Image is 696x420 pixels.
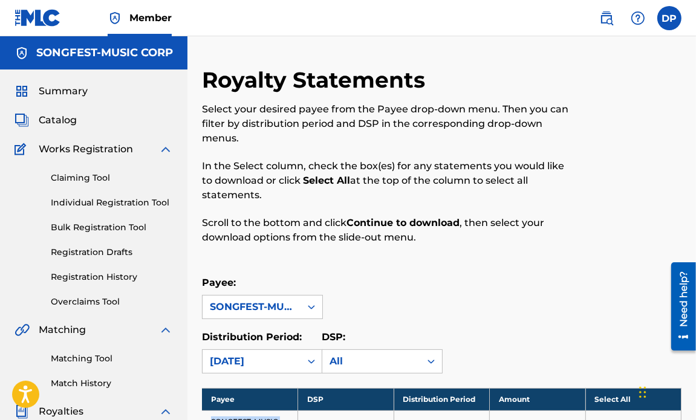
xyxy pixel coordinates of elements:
strong: Select All [303,175,350,186]
div: SONGFEST-MUSIC CORP [210,300,293,314]
h5: SONGFEST-MUSIC CORP [36,46,173,60]
div: Help [626,6,650,30]
a: Bulk Registration Tool [51,221,173,234]
h2: Royalty Statements [202,66,431,94]
img: expand [158,404,173,419]
img: Top Rightsholder [108,11,122,25]
span: Royalties [39,404,83,419]
a: SummarySummary [15,84,88,99]
th: Select All [585,388,681,410]
p: Scroll to the bottom and click , then select your download options from the slide-out menu. [202,216,571,245]
strong: Continue to download [346,217,460,228]
p: Select your desired payee from the Payee drop-down menu. Then you can filter by distribution peri... [202,102,571,146]
div: Drag [639,374,646,410]
a: Public Search [594,6,619,30]
img: Catalog [15,113,29,128]
span: Member [129,11,172,25]
img: Royalties [15,404,29,419]
a: Registration History [51,271,173,283]
label: Payee: [202,277,236,288]
a: Individual Registration Tool [51,196,173,209]
span: Works Registration [39,142,133,157]
span: Catalog [39,113,77,128]
a: Registration Drafts [51,246,173,259]
th: Distribution Period [394,388,490,410]
img: Works Registration [15,142,30,157]
img: MLC Logo [15,9,61,27]
div: User Menu [657,6,681,30]
th: Payee [202,388,298,410]
a: Matching Tool [51,352,173,365]
div: [DATE] [210,354,293,369]
a: Match History [51,377,173,390]
img: Matching [15,323,30,337]
iframe: Resource Center [662,258,696,355]
label: Distribution Period: [202,331,302,343]
img: Accounts [15,46,29,60]
span: Summary [39,84,88,99]
img: expand [158,142,173,157]
a: Claiming Tool [51,172,173,184]
a: Overclaims Tool [51,296,173,308]
div: All [330,354,413,369]
iframe: Chat Widget [636,362,696,420]
p: In the Select column, check the box(es) for any statements you would like to download or click at... [202,159,571,202]
label: DSP: [322,331,345,343]
a: CatalogCatalog [15,113,77,128]
img: expand [158,323,173,337]
img: Summary [15,84,29,99]
img: search [599,11,614,25]
th: DSP [298,388,394,410]
img: help [631,11,645,25]
span: Matching [39,323,86,337]
th: Amount [490,388,586,410]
